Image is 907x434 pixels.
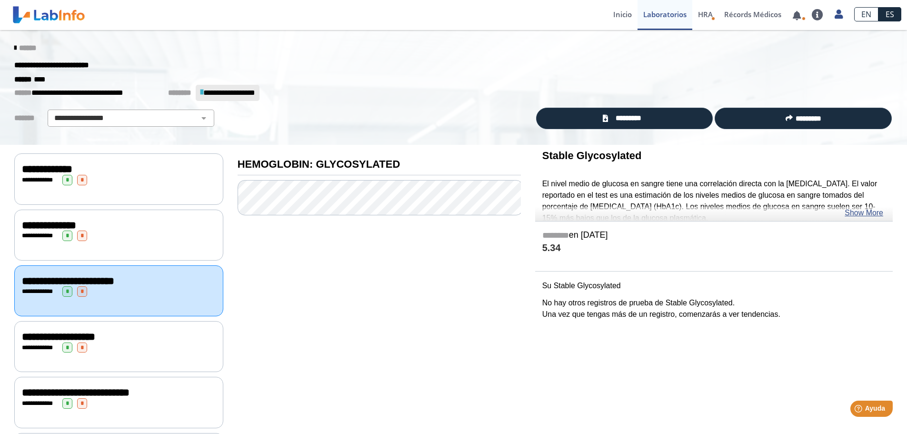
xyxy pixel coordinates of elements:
p: Su Stable Glycosylated [542,280,886,292]
a: ES [878,7,901,21]
h5: en [DATE] [542,230,886,241]
p: El nivel medio de glucosa en sangre tiene una correlación directa con la [MEDICAL_DATA]. El valor... [542,178,886,224]
iframe: Help widget launcher [822,397,897,424]
span: HRA [698,10,713,19]
a: Show More [845,207,883,219]
p: No hay otros registros de prueba de Stable Glycosylated. Una vez que tengas más de un registro, c... [542,297,886,320]
b: Stable Glycosylated [542,150,642,161]
b: HEMOGLOBIN: GLYCOSYLATED [238,158,400,170]
h4: 5.34 [542,242,886,254]
a: EN [854,7,878,21]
